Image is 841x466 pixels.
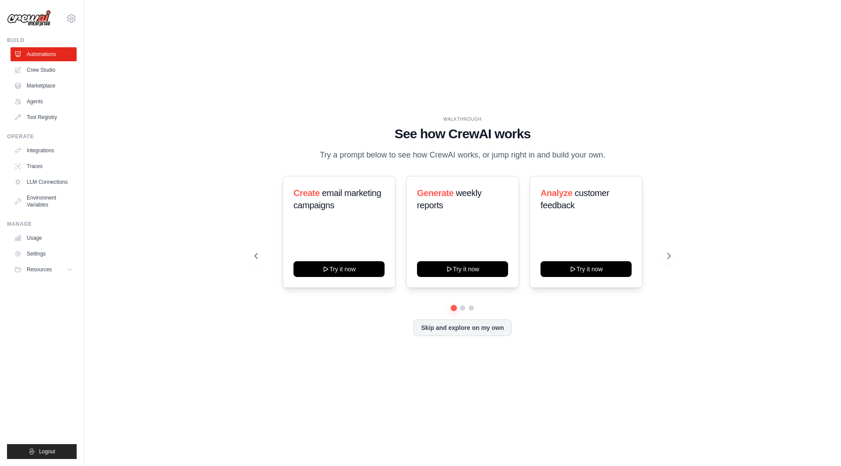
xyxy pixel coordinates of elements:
[11,247,77,261] a: Settings
[293,261,385,277] button: Try it now
[11,79,77,93] a: Marketplace
[27,266,52,273] span: Resources
[11,263,77,277] button: Resources
[541,188,609,210] span: customer feedback
[7,37,77,44] div: Build
[11,175,77,189] a: LLM Connections
[417,188,454,198] span: Generate
[7,10,51,27] img: Logo
[11,144,77,158] a: Integrations
[254,116,671,123] div: WALKTHROUGH
[541,261,632,277] button: Try it now
[541,188,572,198] span: Analyze
[11,231,77,245] a: Usage
[11,63,77,77] a: Crew Studio
[11,47,77,61] a: Automations
[315,149,610,161] p: Try a prompt below to see how CrewAI works, or jump right in and build your own.
[413,319,511,336] button: Skip and explore on my own
[11,159,77,173] a: Traces
[417,188,481,210] span: weekly reports
[7,133,77,140] div: Operate
[11,95,77,109] a: Agents
[293,188,320,198] span: Create
[293,188,381,210] span: email marketing campaigns
[11,110,77,124] a: Tool Registry
[7,221,77,228] div: Manage
[7,444,77,459] button: Logout
[39,448,55,455] span: Logout
[254,126,671,142] h1: See how CrewAI works
[417,261,508,277] button: Try it now
[11,191,77,212] a: Environment Variables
